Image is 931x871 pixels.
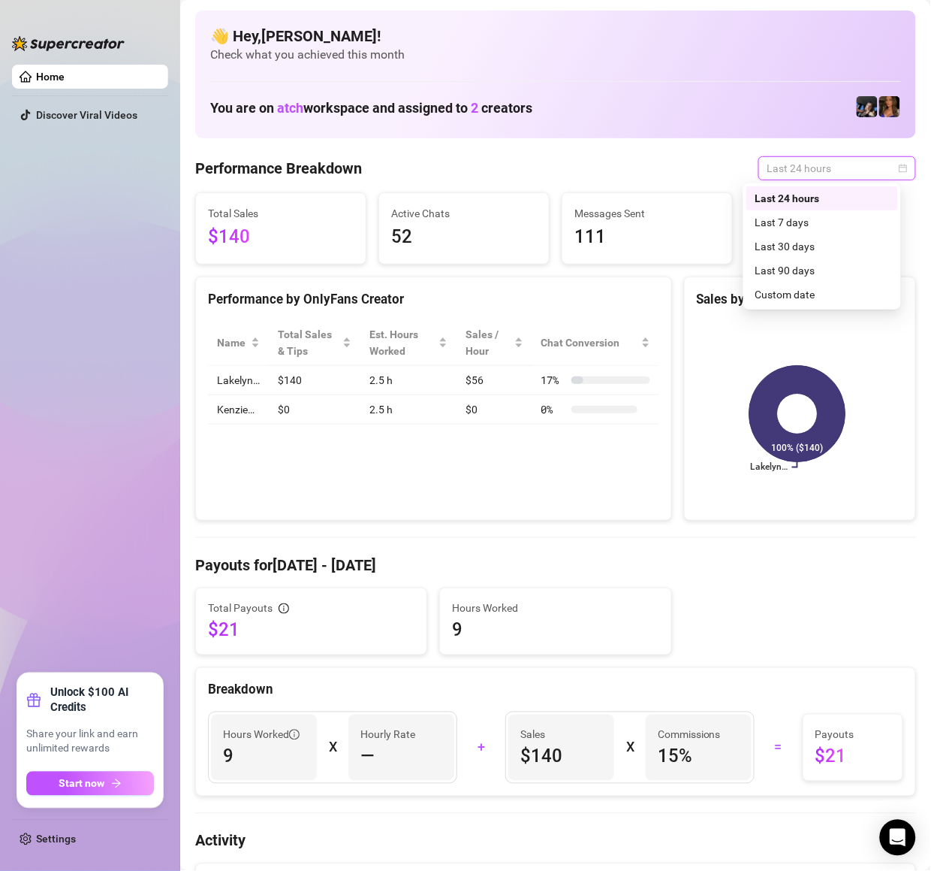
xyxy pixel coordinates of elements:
[208,618,414,643] span: $21
[541,372,565,389] span: 17 %
[815,745,890,769] span: $21
[746,259,898,283] div: Last 90 days
[466,736,496,760] div: +
[755,190,889,207] div: Last 24 hours
[750,462,788,473] text: Lakelyn…
[50,685,154,715] strong: Unlock $100 AI Credits
[210,47,901,63] span: Check what you achieved this month
[26,727,154,757] span: Share your link and earn unlimited rewards
[111,779,122,789] span: arrow-right
[269,320,360,366] th: Total Sales & Tips
[360,727,415,743] article: Hourly Rate
[746,283,898,307] div: Custom date
[755,286,889,303] div: Custom date
[369,326,435,359] div: Est. Hours Worked
[208,395,269,425] td: Kenzie…
[452,618,658,643] span: 9
[279,603,289,614] span: info-circle
[208,223,354,252] span: $140
[520,727,602,743] span: Sales
[746,210,898,234] div: Last 7 days
[746,234,898,259] div: Last 30 days
[360,745,375,769] span: —
[764,736,794,760] div: =
[391,223,537,252] span: 52
[36,833,76,845] a: Settings
[879,96,900,117] img: Kenzie
[269,366,360,395] td: $140
[767,157,907,180] span: Last 24 hours
[815,727,890,743] span: Payouts
[360,366,456,395] td: 2.5 h
[541,401,565,418] span: 0 %
[329,736,336,760] div: X
[541,334,638,351] span: Chat Conversion
[12,36,125,51] img: logo-BBDzfeDw.svg
[217,334,248,351] span: Name
[208,680,903,700] div: Breakdown
[465,326,511,359] span: Sales / Hour
[456,395,532,425] td: $0
[269,395,360,425] td: $0
[574,205,720,222] span: Messages Sent
[697,289,903,310] div: Sales by OnlyFans Creator
[456,366,532,395] td: $56
[746,186,898,210] div: Last 24 hours
[755,262,889,279] div: Last 90 days
[532,320,659,366] th: Chat Conversion
[755,238,889,255] div: Last 30 days
[452,600,658,617] span: Hours Worked
[210,100,532,116] h1: You are on workspace and assigned to creators
[36,71,65,83] a: Home
[195,830,916,851] h4: Activity
[223,727,300,743] span: Hours Worked
[223,745,305,769] span: 9
[195,158,362,179] h4: Performance Breakdown
[520,745,602,769] span: $140
[360,395,456,425] td: 2.5 h
[574,223,720,252] span: 111
[755,214,889,231] div: Last 7 days
[658,745,740,769] span: 15 %
[277,100,303,116] span: atch
[899,164,908,173] span: calendar
[626,736,634,760] div: X
[208,205,354,222] span: Total Sales
[289,730,300,740] span: info-circle
[456,320,532,366] th: Sales / Hour
[26,693,41,708] span: gift
[208,600,273,617] span: Total Payouts
[208,320,269,366] th: Name
[471,100,478,116] span: 2
[210,26,901,47] h4: 👋 Hey, [PERSON_NAME] !
[59,778,105,790] span: Start now
[36,109,137,121] a: Discover Viral Videos
[658,727,721,743] article: Commissions
[880,820,916,856] div: Open Intercom Messenger
[26,772,154,796] button: Start nowarrow-right
[857,96,878,117] img: Lakelyn
[195,555,916,576] h4: Payouts for [DATE] - [DATE]
[208,289,659,310] div: Performance by OnlyFans Creator
[208,366,269,395] td: Lakelyn…
[278,326,339,359] span: Total Sales & Tips
[391,205,537,222] span: Active Chats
